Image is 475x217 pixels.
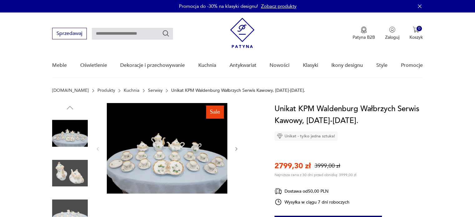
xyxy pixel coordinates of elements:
[385,34,399,40] p: Zaloguj
[52,88,89,93] a: [DOMAIN_NAME]
[107,103,227,194] img: Zdjęcie produktu Unikat KPM Waldenburg Wałbrzych Serwis Kawowy, 1855-1899.
[331,53,363,77] a: Ikony designu
[148,88,163,93] a: Serwisy
[206,106,224,119] div: Sale
[275,198,349,206] div: Wysyłka w ciągu 7 dni roboczych
[353,27,375,40] a: Ikona medaluPatyna B2B
[275,187,349,195] div: Dostawa od 50,00 PLN
[413,27,419,33] img: Ikona koszyka
[171,88,305,93] p: Unikat KPM Waldenburg Wałbrzych Serwis Kawowy, [DATE]-[DATE].
[275,131,338,141] div: Unikat - tylko jedna sztuka!
[417,26,422,31] div: 0
[52,116,88,151] img: Zdjęcie produktu Unikat KPM Waldenburg Wałbrzych Serwis Kawowy, 1855-1899.
[97,88,115,93] a: Produkty
[52,32,87,36] a: Sprzedawaj
[277,133,283,139] img: Ikona diamentu
[52,53,67,77] a: Meble
[230,53,256,77] a: Antykwariat
[120,53,185,77] a: Dekoracje i przechowywanie
[353,27,375,40] button: Patyna B2B
[389,27,395,33] img: Ikonka użytkownika
[275,187,282,195] img: Ikona dostawy
[385,27,399,40] button: Zaloguj
[409,27,423,40] button: 0Koszyk
[275,172,356,177] p: Najniższa cena z 30 dni przed obniżką: 3999,00 zł
[401,53,423,77] a: Promocje
[353,34,375,40] p: Patyna B2B
[230,18,255,48] img: Patyna - sklep z meblami i dekoracjami vintage
[80,53,107,77] a: Oświetlenie
[275,161,311,171] p: 2799,30 zł
[361,27,367,33] img: Ikona medalu
[303,53,318,77] a: Klasyki
[409,34,423,40] p: Koszyk
[261,3,296,9] a: Zobacz produkty
[314,162,340,170] p: 3999,00 zł
[124,88,139,93] a: Kuchnia
[270,53,289,77] a: Nowości
[179,3,258,9] p: Promocja do -30% na klasyki designu!
[162,30,170,37] button: Szukaj
[52,155,88,191] img: Zdjęcie produktu Unikat KPM Waldenburg Wałbrzych Serwis Kawowy, 1855-1899.
[376,53,388,77] a: Style
[275,103,423,127] h1: Unikat KPM Waldenburg Wałbrzych Serwis Kawowy, [DATE]-[DATE].
[198,53,216,77] a: Kuchnia
[52,28,87,39] button: Sprzedawaj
